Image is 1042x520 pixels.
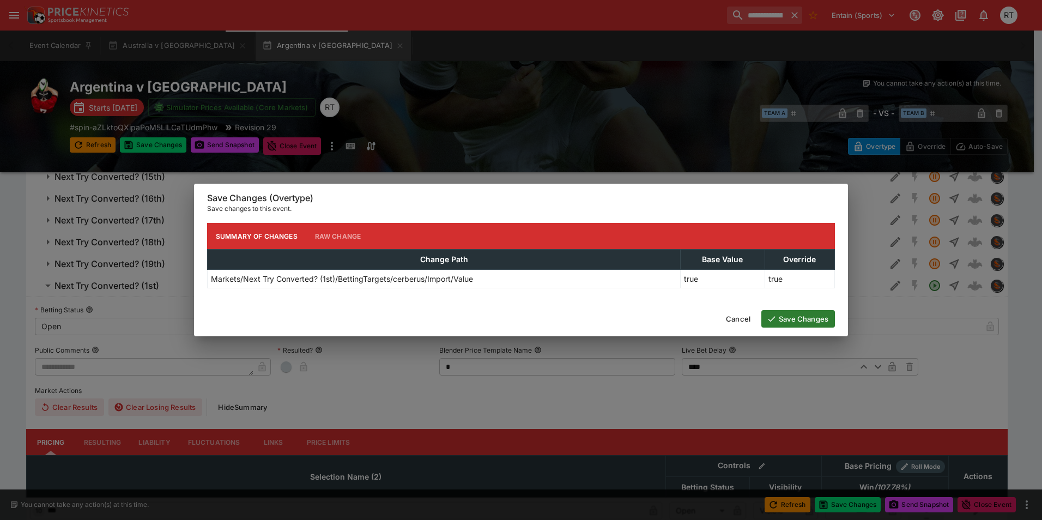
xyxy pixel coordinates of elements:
th: Base Value [681,250,765,270]
button: Save Changes [761,310,835,328]
h6: Save Changes (Overtype) [207,192,835,204]
p: Markets/Next Try Converted? (1st)/BettingTargets/cerberus/Import/Value [211,273,473,285]
button: Cancel [719,310,757,328]
p: Save changes to this event. [207,203,835,214]
button: Summary of Changes [207,223,306,249]
button: Raw Change [306,223,370,249]
th: Change Path [208,250,681,270]
td: true [765,270,834,288]
td: true [681,270,765,288]
th: Override [765,250,834,270]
